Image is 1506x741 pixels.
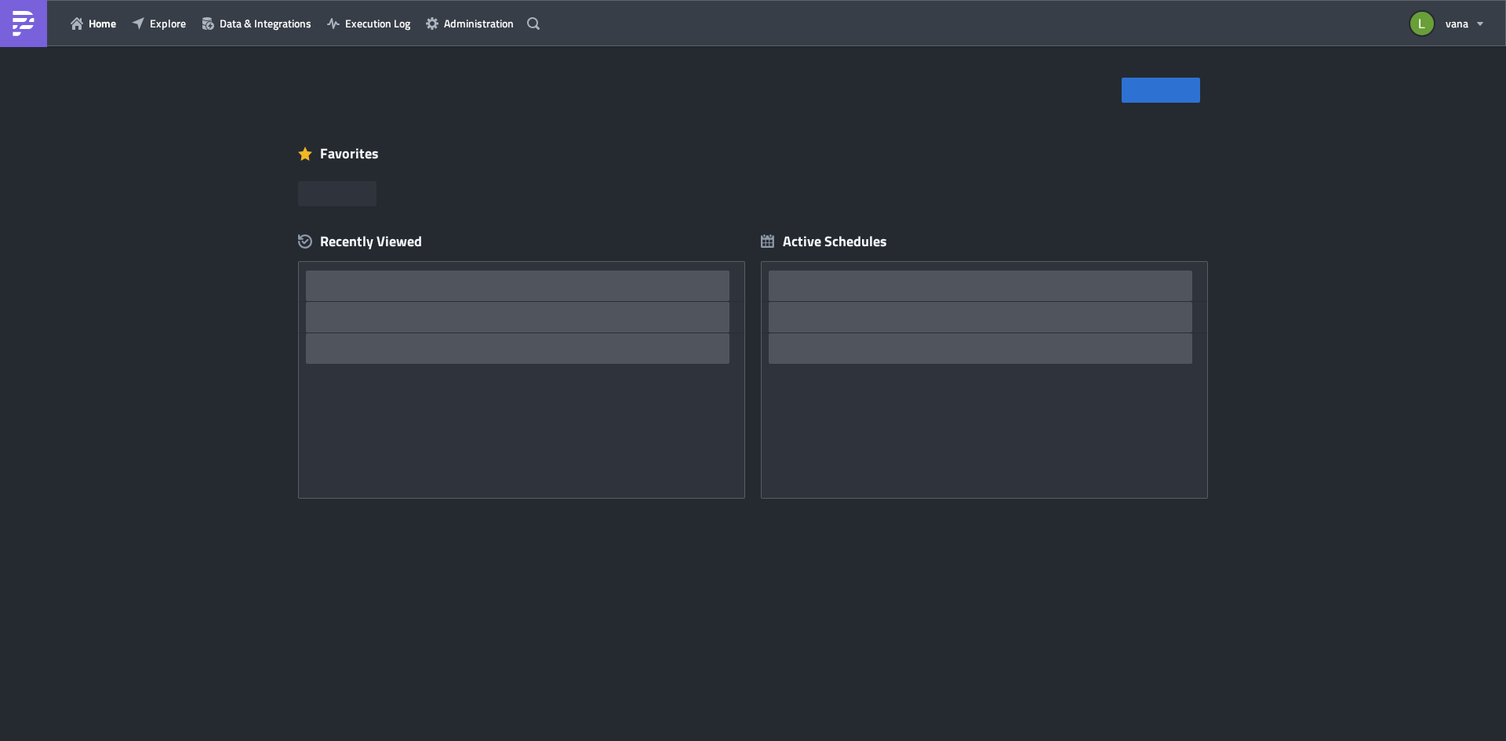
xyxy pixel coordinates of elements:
[298,142,1208,165] div: Favorites
[63,11,124,35] button: Home
[1401,6,1494,41] button: vana
[444,15,514,31] span: Administration
[1409,10,1435,37] img: Avatar
[761,232,887,250] div: Active Schedules
[220,15,311,31] span: Data & Integrations
[11,11,36,36] img: PushMetrics
[345,15,410,31] span: Execution Log
[418,11,522,35] button: Administration
[1446,15,1468,31] span: vana
[319,11,418,35] button: Execution Log
[89,15,116,31] span: Home
[124,11,194,35] button: Explore
[298,230,745,253] div: Recently Viewed
[194,11,319,35] button: Data & Integrations
[150,15,186,31] span: Explore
